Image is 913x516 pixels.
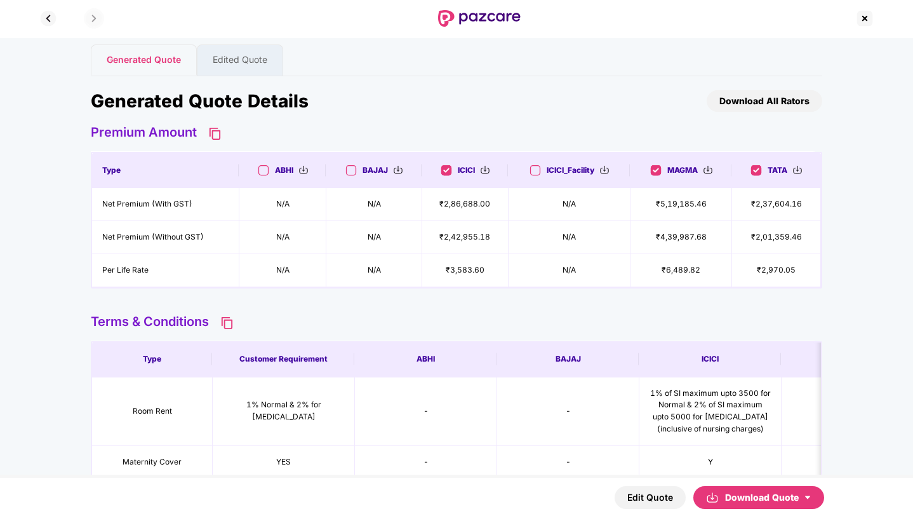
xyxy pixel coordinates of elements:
img: svg+xml;base64,PHN2ZyB3aWR0aD0iMTYiIGhlaWdodD0iMTYiIHZpZXdCb3g9IjAgMCAxNiAxNiIgZmlsbD0ibm9uZSIgeG... [529,164,542,177]
div: YES [223,456,344,468]
td: ₹5,19,185.46 [630,188,732,221]
td: Net Premium (Without GST) [92,221,239,254]
span: ICICI [702,354,719,363]
img: svg+xml;base64,PHN2ZyBpZD0iQ3Jvc3MtMzJ4MzIiIHhtbG5zPSJodHRwOi8vd3d3LnczLm9yZy8yMDAwL3N2ZyIgd2lkdG... [855,8,875,29]
img: svg+xml;base64,PHN2ZyBpZD0iRG93bmxvYWQtMzJ4MzIiIHhtbG5zPSJodHRwOi8vd3d3LnczLm9yZy8yMDAwL3N2ZyIgd2... [298,165,309,175]
img: svg+xml;base64,PHN2ZyBpZD0iRG93bmxvYWQtMzJ4MzIiIHhtbG5zPSJodHRwOi8vd3d3LnczLm9yZy8yMDAwL3N2ZyIgd2... [480,165,490,175]
td: N/A [509,254,631,287]
div: Edit Quote [627,492,673,503]
td: ₹4,39,987.68 [630,221,732,254]
span: ICICI_Facility [547,165,594,175]
span: Type [143,354,161,363]
span: MAGMA [667,165,698,175]
td: Net Premium (With GST) [92,188,239,221]
div: 1% of SI maximum upto 3500 for Normal & 2% of SI maximum upto 5000 for [MEDICAL_DATA] (inclusive ... [650,388,771,435]
td: N/A [326,221,422,254]
td: ₹2,42,955.18 [422,221,509,254]
span: BAJAJ [363,165,388,175]
img: svg+xml;base64,PHN2ZyBpZD0iRG93bmxvYWQtMzJ4MzIiIHhtbG5zPSJodHRwOi8vd3d3LnczLm9yZy8yMDAwL3N2ZyIgd2... [599,165,610,175]
span: Customer Requirement [239,354,328,363]
span: TATA [768,165,787,175]
div: - [507,405,629,418]
div: Download All Rators [719,94,810,108]
td: N/A [239,221,326,254]
div: Generated Quote [91,44,197,76]
div: 1% Normal & 2% for [MEDICAL_DATA] [223,399,344,423]
img: svg+xml;base64,PHN2ZyB3aWR0aD0iMTYiIGhlaWdodD0iMTYiIHZpZXdCb3g9IjAgMCAxNiAxNiIgZmlsbD0ibm9uZSIgeG... [650,164,662,177]
div: - [792,405,913,418]
span: ABHI [417,354,435,363]
td: ₹2,37,604.16 [732,188,821,221]
img: svg+xml;base64,PHN2ZyB3aWR0aD0iMTYiIGhlaWdodD0iMTYiIHZpZXdCb3g9IjAgMCAxNiAxNiIgZmlsbD0ibm9uZSIgeG... [440,164,453,177]
span: caret-down [804,494,811,501]
div: - [792,456,913,468]
td: N/A [326,188,422,221]
td: ₹2,970.05 [732,254,821,287]
td: N/A [239,254,326,287]
span: ICICI [458,165,475,175]
img: quoteDownload [438,10,521,27]
div: Edited Quote [197,44,283,76]
img: svg+xml;base64,PHN2ZyB3aWR0aD0iMTYiIGhlaWdodD0iMTYiIHZpZXdCb3g9IjAgMCAxNiAxNiIgZmlsbD0ibm9uZSIgeG... [257,164,270,177]
td: ₹2,01,359.46 [732,221,821,254]
td: Per Life Rate [92,254,239,287]
img: svg+xml;base64,PHN2ZyBpZD0iRG93bmxvYWQtMzJ4MzIiIHhtbG5zPSJodHRwOi8vd3d3LnczLm9yZy8yMDAwL3N2ZyIgd2... [703,165,713,175]
img: svg+xml;base64,PHN2ZyB3aWR0aD0iMTYiIGhlaWdodD0iMTYiIHZpZXdCb3g9IjAgMCAxNiAxNiIgZmlsbD0ibm9uZSIgeG... [345,164,357,177]
span: ABHI [275,165,293,175]
span: Premium Amount [91,125,197,146]
img: Clipboard Icon [207,126,222,141]
div: Generated Quote Details [91,90,309,112]
div: - [365,456,486,468]
img: svg+xml;base64,PHN2ZyBpZD0iQmFjay0zMngzMiIgeG1sbnM9Imh0dHA6Ly93d3cudzMub3JnLzIwMDAvc3ZnIiB3aWR0aD... [38,8,58,29]
td: N/A [509,221,631,254]
span: BAJAJ [556,354,581,363]
td: Maternity Cover [92,446,213,479]
img: svg+xml;base64,PHN2ZyBpZD0iRG93bmxvYWQtMzJ4MzIiIHhtbG5zPSJodHRwOi8vd3d3LnczLm9yZy8yMDAwL3N2ZyIgd2... [792,165,803,175]
td: ₹2,86,688.00 [422,188,509,221]
td: Room Rent [92,377,213,446]
td: ₹6,489.82 [630,254,732,287]
td: ₹3,583.60 [422,254,509,287]
div: - [507,456,629,468]
img: Clipboard Icon for T&C [219,316,234,330]
td: N/A [326,254,422,287]
div: Y [650,456,771,468]
span: Terms & Conditions [91,314,209,336]
img: svg+xml;base64,PHN2ZyB3aWR0aD0iMTYiIGhlaWdodD0iMTYiIHZpZXdCb3g9IjAgMCAxNiAxNiIgZmlsbD0ibm9uZSIgeG... [750,164,763,177]
span: Type [102,165,121,175]
td: N/A [509,188,631,221]
div: Download Quote [725,491,811,505]
td: N/A [239,188,326,221]
div: - [365,405,486,418]
img: svg+xml;base64,PHN2ZyBpZD0iRG93bmxvYWQtMzJ4MzIiIHhtbG5zPSJodHRwOi8vd3d3LnczLm9yZy8yMDAwL3N2ZyIgd2... [393,165,403,175]
img: svg+xml;base64,PHN2ZyBpZD0iRG93bmxvYWQtMzJ4MzIiIHhtbG5zPSJodHRwOi8vd3d3LnczLm9yZy8yMDAwL3N2ZyIgd2... [706,490,719,505]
